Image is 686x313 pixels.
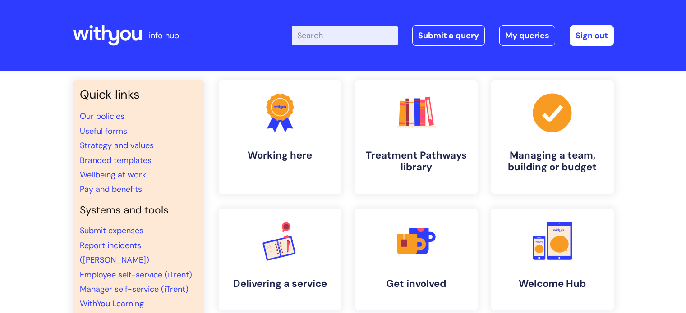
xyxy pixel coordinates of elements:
a: Branded templates [80,155,152,166]
h4: Treatment Pathways library [362,150,470,173]
a: Our policies [80,111,124,122]
a: Wellbeing at work [80,169,146,180]
a: WithYou Learning [80,298,144,309]
a: Welcome Hub [491,209,614,310]
a: Strategy and values [80,140,154,151]
h4: Systems and tools [80,204,197,217]
h4: Managing a team, building or budget [498,150,607,173]
input: Search [292,26,398,45]
a: Submit expenses [80,225,143,236]
a: Treatment Pathways library [355,80,478,194]
h4: Delivering a service [226,278,334,290]
a: Employee self-service (iTrent) [80,269,192,280]
h4: Working here [226,150,334,161]
a: Useful forms [80,126,127,136]
a: My queries [499,25,555,46]
h3: Quick links [80,87,197,102]
a: Delivering a service [219,209,341,310]
a: Sign out [570,25,614,46]
p: info hub [149,28,179,43]
a: Working here [219,80,341,194]
a: Pay and benefits [80,184,142,195]
a: Managing a team, building or budget [491,80,614,194]
a: Manager self-service (iTrent) [80,284,189,295]
a: Get involved [355,209,478,310]
a: Submit a query [412,25,485,46]
div: | - [292,25,614,46]
h4: Get involved [362,278,470,290]
a: Report incidents ([PERSON_NAME]) [80,240,149,265]
h4: Welcome Hub [498,278,607,290]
